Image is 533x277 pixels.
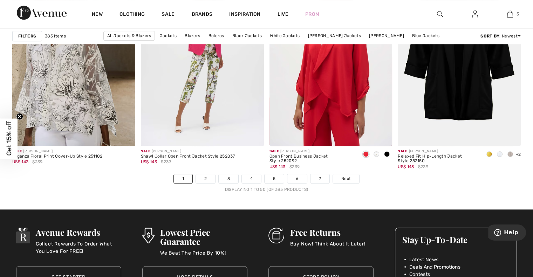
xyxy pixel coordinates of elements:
a: Sale [162,11,175,19]
span: 3 [517,11,519,17]
div: Citrus [484,149,494,160]
a: 4 [242,174,261,183]
div: Moonstone [505,149,515,160]
a: 3 [219,174,238,183]
h3: Stay Up-To-Date [402,235,510,244]
p: Collect Rewards To Order What You Love For FREE! [36,240,121,254]
a: Blue Jackets [409,31,443,40]
a: 2 [196,174,215,183]
span: US$ 143 [12,159,28,164]
button: Close teaser [16,113,23,120]
a: Live [278,11,288,18]
div: Vanilla 30 [494,149,505,160]
a: Next [333,174,359,183]
img: 1ère Avenue [17,6,67,20]
div: Vanilla 30 [371,149,382,160]
span: $239 [32,159,42,165]
a: [PERSON_NAME] [365,31,408,40]
div: Shawl Collar Open Front Jacket Style 252037 [141,154,235,159]
span: Next [341,175,351,182]
span: US$ 143 [141,159,157,164]
div: [PERSON_NAME] [398,149,478,154]
div: [PERSON_NAME] [12,149,103,154]
a: [PERSON_NAME] Jackets [304,31,364,40]
a: Brands [192,11,213,19]
img: Lowest Price Guarantee [142,228,154,243]
img: My Bag [507,10,513,18]
div: Open Front Business Jacket Style 252092 [269,154,355,164]
div: Relaxed Fit Hip-Length Jacket Style 252150 [398,154,478,164]
img: search the website [437,10,443,18]
span: Latest News [409,256,438,263]
nav: Page navigation [12,174,521,193]
h3: Avenue Rewards [36,228,121,237]
span: Get 15% off [5,122,13,156]
span: Inspiration [229,11,260,19]
strong: Filters [18,33,36,39]
a: 3 [493,10,527,18]
a: 6 [287,174,307,183]
a: Boleros [205,31,228,40]
span: Deals And Promotions [409,263,460,271]
a: Sign In [466,10,484,19]
a: 5 [265,174,284,183]
div: [PERSON_NAME] [141,149,235,154]
p: We Beat The Price By 10%! [160,249,248,263]
a: Black Jackets [229,31,265,40]
img: Free Returns [268,228,284,243]
div: : Newest [480,33,521,39]
span: 385 items [45,33,66,39]
span: Sale [398,149,407,153]
strong: Sort By [480,34,499,39]
iframe: Opens a widget where you can find more information [488,224,526,242]
a: New [92,11,103,19]
span: US$ 143 [398,164,414,169]
a: 7 [310,174,329,183]
img: Avenue Rewards [16,228,30,243]
a: Jackets [156,31,180,40]
h3: Free Returns [290,228,365,237]
span: $239 [289,164,300,170]
a: 1 [174,174,192,183]
div: [PERSON_NAME] [269,149,355,154]
div: Displaying 1 to 50 (of 385 products) [12,186,521,193]
span: Sale [269,149,279,153]
a: Blazers [181,31,204,40]
span: $239 [161,159,171,165]
a: Prom [305,11,319,18]
div: Radiant red [361,149,371,160]
div: Organza Floral Print Cover-Up Style 251102 [12,154,103,159]
span: +2 [515,152,521,157]
a: All Jackets & Blazers [103,31,155,41]
div: Black [382,149,392,160]
span: Sale [141,149,150,153]
h3: Lowest Price Guarantee [160,228,248,246]
span: $239 [418,164,428,170]
img: My Info [472,10,478,18]
a: Clothing [119,11,145,19]
p: Buy Now! Think About It Later! [290,240,365,254]
span: US$ 143 [269,164,286,169]
a: White Jackets [266,31,303,40]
